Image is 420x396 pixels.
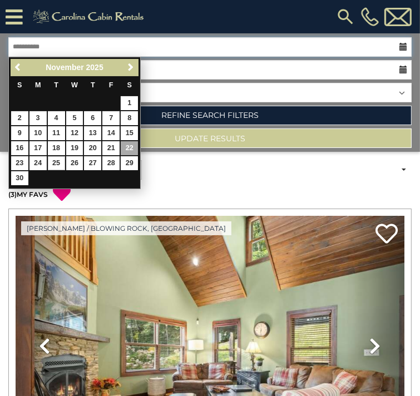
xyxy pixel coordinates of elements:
a: (3)MY FAVS [8,190,48,199]
span: Monday [35,81,41,89]
a: [PERSON_NAME] / Blowing Rock, [GEOGRAPHIC_DATA] [21,221,231,235]
a: 2 [11,111,28,125]
a: 8 [121,111,138,125]
span: Saturday [127,81,132,89]
a: 15 [121,126,138,140]
a: 17 [29,141,47,155]
a: 3 [29,111,47,125]
span: November [46,63,83,72]
a: 28 [102,156,120,170]
a: 4 [48,111,65,125]
a: [PHONE_NUMBER] [358,7,382,26]
a: 24 [29,156,47,170]
span: Sunday [17,81,22,89]
a: Previous [12,61,26,75]
img: search-regular.svg [335,7,355,27]
a: 29 [121,156,138,170]
span: 3 [11,190,14,199]
a: 11 [48,126,65,140]
a: 26 [66,156,83,170]
span: Tuesday [54,81,58,89]
span: ( ) [8,190,17,199]
a: 6 [84,111,101,125]
a: Next [123,61,137,75]
a: 25 [48,156,65,170]
span: Wednesday [71,81,78,89]
img: Khaki-logo.png [28,8,151,26]
a: 27 [84,156,101,170]
a: 23 [11,156,28,170]
a: 18 [48,141,65,155]
a: 22 [121,141,138,155]
a: 13 [84,126,101,140]
span: Thursday [91,81,95,89]
a: 20 [84,141,101,155]
span: 2025 [86,63,103,72]
a: Add to favorites [375,222,398,246]
a: 1 [121,96,138,110]
a: 5 [66,111,83,125]
a: 7 [102,111,120,125]
span: Friday [109,81,113,89]
a: 30 [11,171,28,185]
a: 14 [102,126,120,140]
a: 10 [29,126,47,140]
a: 16 [11,141,28,155]
button: Update Results [8,128,412,148]
a: 21 [102,141,120,155]
a: 9 [11,126,28,140]
span: Next [126,63,135,72]
span: Previous [14,63,23,72]
a: 19 [66,141,83,155]
a: 12 [66,126,83,140]
a: Refine Search Filters [8,106,412,125]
